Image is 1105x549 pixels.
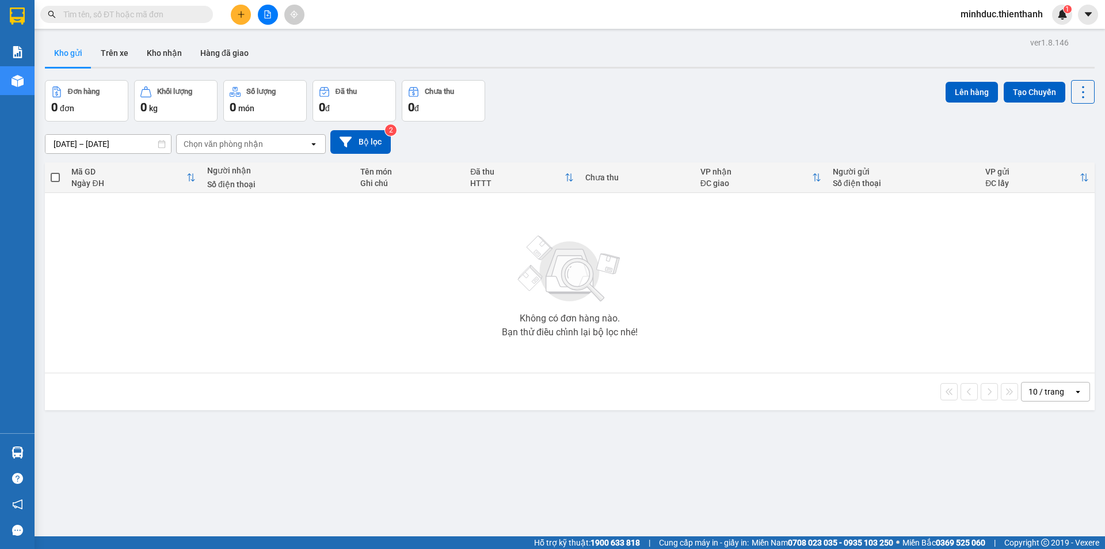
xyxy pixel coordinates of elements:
[71,179,186,188] div: Ngày ĐH
[470,179,565,188] div: HTTT
[360,179,459,188] div: Ghi chú
[12,46,24,58] img: solution-icon
[92,39,138,67] button: Trên xe
[946,82,998,103] button: Lên hàng
[231,5,251,25] button: plus
[66,162,201,193] th: Toggle SortBy
[1073,387,1083,396] svg: open
[309,139,318,149] svg: open
[752,536,893,549] span: Miền Nam
[385,124,397,136] sup: 2
[936,538,985,547] strong: 0369 525 060
[402,80,485,122] button: Chưa thu0đ
[1028,386,1064,397] div: 10 / trang
[1030,36,1069,49] div: ver 1.8.146
[520,314,620,323] div: Không có đơn hàng nào.
[184,138,263,150] div: Chọn văn phòng nhận
[464,162,580,193] th: Toggle SortBy
[207,180,348,189] div: Số điện thoại
[191,39,258,67] button: Hàng đã giao
[980,162,1095,193] th: Toggle SortBy
[1065,5,1069,13] span: 1
[313,80,396,122] button: Đã thu0đ
[238,104,254,113] span: món
[223,80,307,122] button: Số lượng0món
[649,536,650,549] span: |
[230,100,236,114] span: 0
[994,536,996,549] span: |
[833,167,974,176] div: Người gửi
[585,173,688,182] div: Chưa thu
[12,499,23,510] span: notification
[659,536,749,549] span: Cung cấp máy in - giấy in:
[1041,539,1049,547] span: copyright
[534,536,640,549] span: Hỗ trợ kỹ thuật:
[902,536,985,549] span: Miền Bắc
[700,167,812,176] div: VP nhận
[60,104,74,113] span: đơn
[284,5,304,25] button: aim
[470,167,565,176] div: Đã thu
[425,88,454,96] div: Chưa thu
[246,88,276,96] div: Số lượng
[45,80,128,122] button: Đơn hàng0đơn
[985,167,1080,176] div: VP gửi
[12,75,24,87] img: warehouse-icon
[1064,5,1072,13] sup: 1
[10,7,25,25] img: logo-vxr
[12,446,24,459] img: warehouse-icon
[51,100,58,114] span: 0
[414,104,419,113] span: đ
[12,473,23,484] span: question-circle
[700,179,812,188] div: ĐC giao
[502,328,638,337] div: Bạn thử điều chỉnh lại bộ lọc nhé!
[149,104,158,113] span: kg
[157,88,192,96] div: Khối lượng
[1057,9,1068,20] img: icon-new-feature
[45,135,171,153] input: Select a date range.
[290,10,298,18] span: aim
[325,104,330,113] span: đ
[695,162,827,193] th: Toggle SortBy
[48,10,56,18] span: search
[134,80,218,122] button: Khối lượng0kg
[258,5,278,25] button: file-add
[951,7,1052,21] span: minhduc.thienthanh
[408,100,414,114] span: 0
[1083,9,1093,20] span: caret-down
[45,39,92,67] button: Kho gửi
[71,167,186,176] div: Mã GD
[68,88,100,96] div: Đơn hàng
[590,538,640,547] strong: 1900 633 818
[833,179,974,188] div: Số điện thoại
[319,100,325,114] span: 0
[138,39,191,67] button: Kho nhận
[207,166,348,175] div: Người nhận
[512,229,627,309] img: svg+xml;base64,PHN2ZyBjbGFzcz0ibGlzdC1wbHVnX19zdmciIHhtbG5zPSJodHRwOi8vd3d3LnczLm9yZy8yMDAwL3N2Zy...
[330,130,391,154] button: Bộ lọc
[63,8,199,21] input: Tìm tên, số ĐT hoặc mã đơn
[336,88,357,96] div: Đã thu
[896,540,900,545] span: ⚪️
[237,10,245,18] span: plus
[1078,5,1098,25] button: caret-down
[788,538,893,547] strong: 0708 023 035 - 0935 103 250
[1004,82,1065,103] button: Tạo Chuyến
[140,100,147,114] span: 0
[12,525,23,536] span: message
[985,179,1080,188] div: ĐC lấy
[360,167,459,176] div: Tên món
[264,10,272,18] span: file-add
